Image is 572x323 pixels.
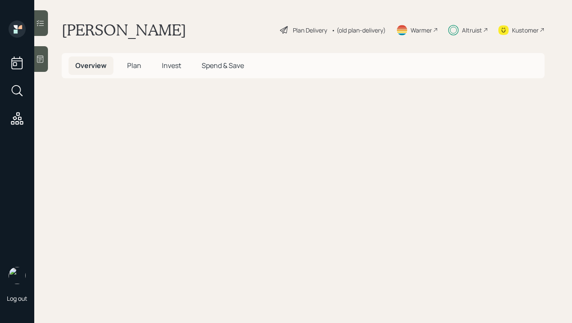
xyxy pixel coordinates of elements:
img: hunter_neumayer.jpg [9,267,26,284]
div: Plan Delivery [293,26,327,35]
div: Warmer [411,26,432,35]
span: Overview [75,61,107,70]
div: Log out [7,294,27,302]
div: Kustomer [512,26,539,35]
h1: [PERSON_NAME] [62,21,186,39]
span: Invest [162,61,181,70]
span: Plan [127,61,141,70]
div: Altruist [462,26,482,35]
div: • (old plan-delivery) [331,26,386,35]
span: Spend & Save [202,61,244,70]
